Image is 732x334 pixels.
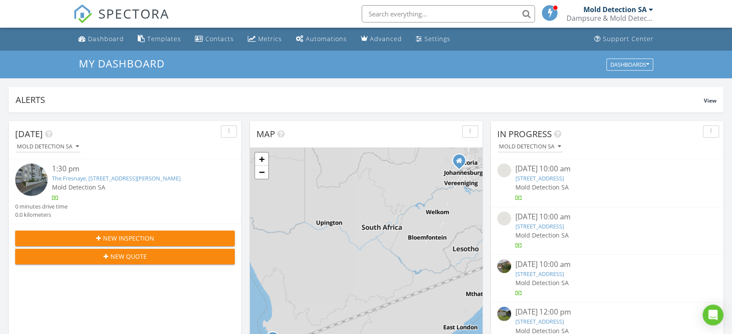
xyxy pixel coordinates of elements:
span: Map [256,128,275,140]
a: Zoom in [255,153,268,166]
div: Dashboard [88,35,124,43]
span: View [704,97,716,104]
button: Mold Detection SA [497,141,563,153]
div: Dampsure & Mold Detection SA [567,14,653,22]
a: [STREET_ADDRESS] [515,270,564,278]
div: 16 Platkroon Street, Roodekrans Gauteng 1733 [459,161,464,166]
a: [STREET_ADDRESS] [515,318,564,325]
a: [DATE] 10:00 am [STREET_ADDRESS] Mold Detection SA [497,164,717,202]
a: Automations (Basic) [292,31,350,47]
span: In Progress [497,128,552,140]
div: 1:30 pm [52,164,217,174]
span: New Quote [110,252,147,261]
a: Contacts [191,31,237,47]
div: Settings [424,35,450,43]
a: Metrics [244,31,285,47]
span: My Dashboard [79,56,165,71]
div: Alerts [16,94,704,106]
img: streetview [497,164,511,177]
a: Settings [412,31,454,47]
img: The Best Home Inspection Software - Spectora [73,4,92,23]
img: streetview [15,164,48,196]
div: Advanced [370,35,402,43]
button: Mold Detection SA [15,141,81,153]
a: SPECTORA [73,12,169,30]
span: Mold Detection SA [515,279,569,287]
div: Mold Detection SA [499,144,561,150]
div: 0 minutes drive time [15,202,68,211]
span: Mold Detection SA [52,183,105,191]
a: Templates [134,31,185,47]
a: The Fresnaye, [STREET_ADDRESS][PERSON_NAME] [52,174,181,182]
a: [DATE] 10:00 am [STREET_ADDRESS] Mold Detection SA [497,259,717,298]
button: New Quote [15,249,235,264]
a: [STREET_ADDRESS] [515,174,564,182]
div: [DATE] 10:00 am [515,259,699,270]
div: Dashboards [610,61,649,67]
div: [DATE] 12:00 pm [515,307,699,318]
a: Zoom out [255,166,268,179]
span: Mold Detection SA [515,231,569,239]
a: Advanced [357,31,405,47]
div: [DATE] 10:00 am [515,212,699,222]
a: Dashboard [75,31,127,47]
div: [DATE] 10:00 am [515,164,699,174]
div: Contacts [205,35,234,43]
div: Templates [147,35,181,43]
div: 0.0 kilometers [15,211,68,219]
button: New Inspection [15,231,235,246]
div: Mold Detection SA [17,144,79,150]
img: streetview [497,307,511,321]
span: New Inspection [103,234,154,243]
span: [DATE] [15,128,43,140]
img: streetview [497,259,511,273]
div: Metrics [258,35,282,43]
div: Open Intercom Messenger [703,305,723,325]
div: Automations [306,35,347,43]
div: Support Center [603,35,654,43]
img: streetview [497,212,511,225]
a: Support Center [591,31,657,47]
a: [DATE] 10:00 am [STREET_ADDRESS] Mold Detection SA [497,212,717,250]
a: [STREET_ADDRESS] [515,222,564,230]
span: Mold Detection SA [515,183,569,191]
span: SPECTORA [98,4,169,22]
div: Mold Detection SA [583,5,647,14]
button: Dashboards [606,58,653,71]
a: 1:30 pm The Fresnaye, [STREET_ADDRESS][PERSON_NAME] Mold Detection SA 0 minutes drive time 0.0 ki... [15,164,235,219]
input: Search everything... [362,5,535,22]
